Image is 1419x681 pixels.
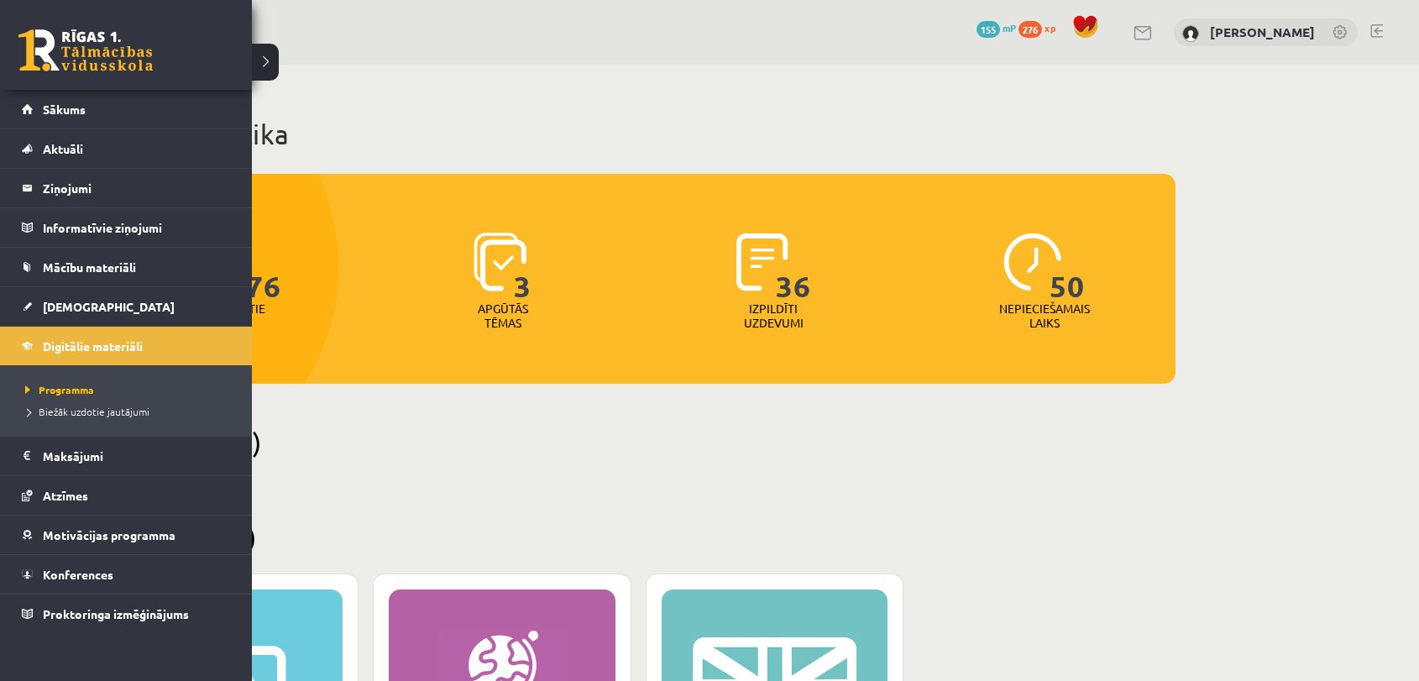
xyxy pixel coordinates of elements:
[22,287,231,326] a: [DEMOGRAPHIC_DATA]
[43,141,83,156] span: Aktuāli
[101,426,1176,458] h2: Pieejamie (0)
[43,567,113,582] span: Konferences
[470,301,536,330] p: Apgūtās tēmas
[43,338,143,354] span: Digitālie materiāli
[1003,233,1062,291] img: icon-clock-7be60019b62300814b6bd22b8e044499b485619524d84068768e800edab66f18.svg
[18,29,153,71] a: Rīgas 1. Tālmācības vidusskola
[977,21,1000,38] span: 155
[43,488,88,503] span: Atzīmes
[514,233,531,301] span: 3
[736,233,788,291] img: icon-completed-tasks-ad58ae20a441b2904462921112bc710f1caf180af7a3daa7317a5a94f2d26646.svg
[43,259,136,275] span: Mācību materiāli
[776,233,811,301] span: 36
[474,233,526,291] img: icon-learned-topics-4a711ccc23c960034f471b6e78daf4a3bad4a20eaf4de84257b87e66633f6470.svg
[22,129,231,168] a: Aktuāli
[22,516,231,554] a: Motivācijas programma
[43,606,189,621] span: Proktoringa izmēģinājums
[22,248,231,286] a: Mācību materiāli
[22,437,231,475] a: Maksājumi
[1045,21,1055,34] span: xp
[21,405,149,418] span: Biežāk uzdotie jautājumi
[977,21,1016,34] a: 155 mP
[22,327,231,365] a: Digitālie materiāli
[1018,21,1064,34] a: 276 xp
[22,476,231,515] a: Atzīmes
[43,299,175,314] span: [DEMOGRAPHIC_DATA]
[22,208,231,247] a: Informatīvie ziņojumi
[21,382,235,397] a: Programma
[22,90,231,128] a: Sākums
[101,118,1176,151] h1: Mana statistika
[22,169,231,207] a: Ziņojumi
[999,301,1090,330] p: Nepieciešamais laiks
[21,383,94,396] span: Programma
[43,169,231,207] legend: Ziņojumi
[228,233,281,301] span: 276
[1003,21,1016,34] span: mP
[43,527,175,542] span: Motivācijas programma
[43,208,231,247] legend: Informatīvie ziņojumi
[22,595,231,633] a: Proktoringa izmēģinājums
[1182,25,1199,42] img: Ričards Stepiņš
[22,555,231,594] a: Konferences
[1210,24,1315,40] a: [PERSON_NAME]
[43,437,231,475] legend: Maksājumi
[43,102,86,117] span: Sākums
[1018,21,1042,38] span: 276
[1050,233,1085,301] span: 50
[741,301,806,330] p: Izpildīti uzdevumi
[101,521,1176,553] h2: Pabeigtie (3)
[21,404,235,419] a: Biežāk uzdotie jautājumi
